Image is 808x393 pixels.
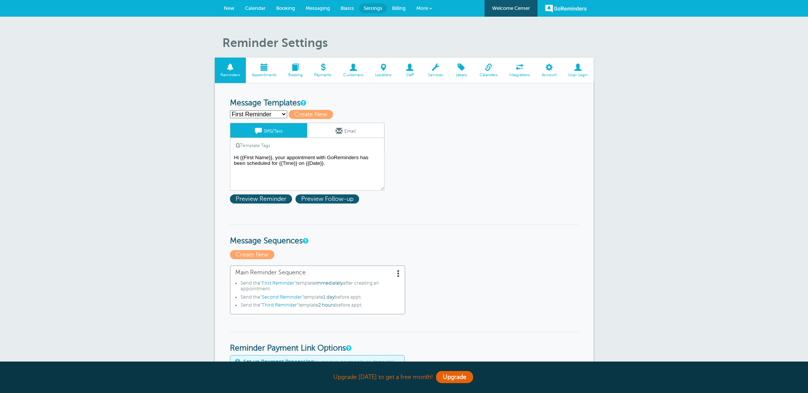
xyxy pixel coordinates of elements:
[453,73,470,77] span: Labels
[303,238,307,243] a: Message Sequences allow you to setup multiple reminder schedules that can use different Message T...
[241,294,400,303] li: Send the template before appt.
[540,73,559,77] span: Account
[318,302,335,308] span: 2 hours
[260,294,303,300] span: "Second Reminder"
[230,332,578,353] h3: Reminder Payment Link Options
[230,138,276,153] a: Template Tags
[369,58,398,83] a: Locations
[306,5,330,11] span: Messaging
[397,58,422,83] a: Staff
[359,3,387,13] a: Settings
[308,58,338,83] a: Payments
[341,73,366,77] span: Customers
[536,58,563,83] a: Account
[392,5,406,11] span: Billing
[307,123,384,138] a: Email
[289,111,336,118] a: Create New
[300,100,305,105] a: This is the wording for your reminder and follow-up messages. You can create multiple templates i...
[230,224,578,246] h3: Message Sequences
[449,58,474,83] a: Labels
[401,73,418,77] span: Staff
[286,73,305,77] span: Booking
[477,73,500,77] span: Calendars
[230,99,578,108] h3: Message Templates
[566,73,590,77] span: User Login
[507,73,532,77] span: Integrations
[373,73,394,77] span: Locations
[230,196,295,202] a: Preview Reminder
[241,280,400,294] li: Send the template after creating an appointment.
[346,346,350,351] a: These settings apply to all templates. Automatically add a payment link to your reminders if an a...
[230,251,276,258] a: Create New
[243,359,314,365] a: Set up Payment Processing
[243,359,394,365] span: to receive payments or deposits!
[503,58,536,83] a: Integrations
[295,196,361,202] a: Preview Follow-up
[289,110,333,119] span: Create New
[338,58,369,83] a: Customers
[416,5,428,11] span: More
[563,58,594,83] a: User Login
[316,280,343,286] span: immediately
[230,153,384,191] textarea: Hi {{First Name}}, your appointment with GoReminders has been scheduled for {{Time}} on {{Date}}.
[312,73,334,77] span: Payments
[474,58,503,83] a: Calendars
[230,250,274,259] span: Create New
[422,58,449,83] a: Services
[245,5,266,11] span: Calendar
[341,5,354,11] span: Blasts
[215,369,594,385] div: Upgrade [DATE] to get a free month!
[364,5,382,11] span: Settings
[219,73,242,77] span: Reminders
[222,36,594,50] h1: Reminder Settings
[276,5,295,11] span: Booking
[250,73,278,77] span: Appointments
[295,194,359,204] span: Preview Follow-up
[260,302,299,308] span: "Third Reminder"
[426,73,445,77] span: Services
[260,280,296,286] span: "First Reminder"
[436,371,473,383] a: Upgrade
[282,58,308,83] a: Booking
[241,302,400,311] li: Send the template before appt.
[323,294,334,300] span: 1 day
[246,58,282,83] a: Appointments
[230,265,405,315] a: Main Reminder Sequence Send the"First Reminder"templateimmediatelyafter creating an appointment.S...
[235,269,400,276] span: Main Reminder Sequence
[230,194,292,204] span: Preview Reminder
[230,123,307,138] a: SMS/Text
[224,5,234,11] span: New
